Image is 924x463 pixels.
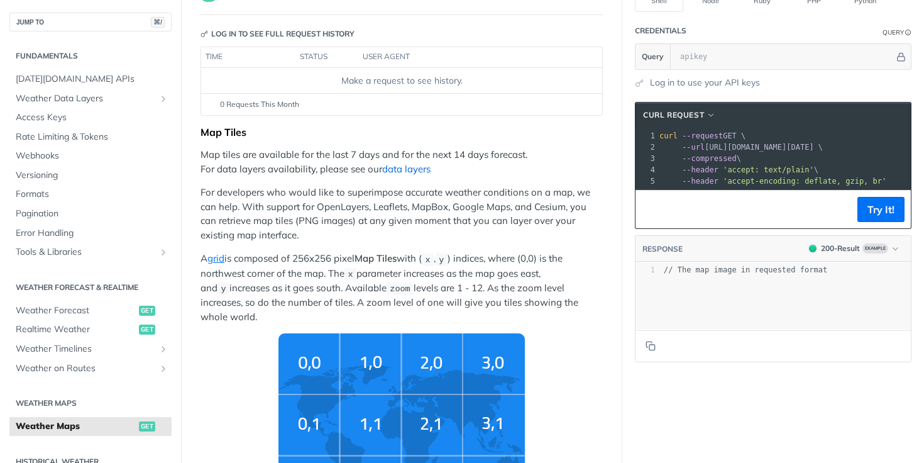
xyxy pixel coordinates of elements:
[643,109,704,121] span: cURL Request
[382,163,431,175] a: data layers
[9,340,172,359] a: Weather TimelinesShow subpages for Weather Timelines
[348,270,353,279] span: x
[9,359,172,378] a: Weather on RoutesShow subpages for Weather on Routes
[682,165,718,174] span: --header
[16,73,168,86] span: [DATE][DOMAIN_NAME] APIs
[9,417,172,436] a: Weather Mapsget
[201,28,355,40] div: Log in to see full request history
[221,284,226,294] span: y
[16,227,168,240] span: Error Handling
[295,47,358,67] th: status
[659,165,818,174] span: \
[358,47,577,67] th: user agent
[16,323,136,336] span: Realtime Weather
[635,153,657,164] div: 3
[674,44,894,69] input: apikey
[9,282,172,293] h2: Weather Forecast & realtime
[9,185,172,204] a: Formats
[723,165,814,174] span: 'accept: text/plain'
[139,421,155,432] span: get
[139,306,155,316] span: get
[220,99,299,110] span: 0 Requests This Month
[635,25,686,36] div: Credentials
[439,255,444,264] span: y
[9,166,172,185] a: Versioning
[659,131,678,140] span: curl
[635,265,655,276] div: 1
[809,245,817,252] span: 200
[642,200,659,219] button: Copy to clipboard
[355,252,397,264] strong: Map Tiles
[9,398,172,409] h2: Weather Maps
[425,255,430,264] span: x
[9,243,172,262] a: Tools & LibrariesShow subpages for Tools & Libraries
[16,362,155,375] span: Weather on Routes
[16,131,168,143] span: Rate Limiting & Tokens
[682,131,723,140] span: --request
[16,343,155,355] span: Weather Timelines
[16,92,155,105] span: Weather Data Layers
[659,154,741,163] span: \
[905,30,911,36] i: Information
[9,320,172,339] a: Realtime Weatherget
[201,252,603,324] p: A is composed of 256x256 pixel with ( , ) indices, where (0,0) is the northwest corner of the map...
[390,284,410,294] span: zoom
[16,169,168,182] span: Versioning
[635,142,657,153] div: 2
[206,74,597,87] div: Make a request to see history.
[723,177,886,186] span: 'accept-encoding: deflate, gzip, br'
[201,148,603,176] p: Map tiles are available for the last 7 days and for the next 14 days forecast. For data layers av...
[16,208,168,220] span: Pagination
[16,420,136,433] span: Weather Maps
[682,177,718,186] span: --header
[642,337,659,355] button: Copy to clipboard
[158,94,168,104] button: Show subpages for Weather Data Layers
[158,344,168,354] button: Show subpages for Weather Timelines
[682,154,737,163] span: --compressed
[201,126,603,138] div: Map Tiles
[635,164,657,176] div: 4
[9,50,172,62] h2: Fundamentals
[158,247,168,257] button: Show subpages for Tools & Libraries
[857,197,905,222] button: Try It!
[151,17,165,28] span: ⌘/
[635,130,657,142] div: 1
[9,128,172,147] a: Rate Limiting & Tokens
[862,243,888,254] span: Example
[16,188,168,201] span: Formats
[9,147,172,165] a: Webhooks
[821,243,860,254] div: 200 - Result
[9,70,172,89] a: [DATE][DOMAIN_NAME] APIs
[158,364,168,374] button: Show subpages for Weather on Routes
[883,28,904,37] div: Query
[635,44,671,69] button: Query
[16,304,136,317] span: Weather Forecast
[650,76,760,89] a: Log in to use your API keys
[9,89,172,108] a: Weather Data LayersShow subpages for Weather Data Layers
[803,242,905,255] button: 200200-ResultExample
[16,150,168,162] span: Webhooks
[642,51,664,62] span: Query
[16,111,168,124] span: Access Keys
[664,265,827,274] span: // The map image in requested format
[659,143,823,152] span: [URL][DOMAIN_NAME][DATE] \
[9,13,172,31] button: JUMP TO⌘/
[9,224,172,243] a: Error Handling
[642,243,683,255] button: RESPONSE
[9,108,172,127] a: Access Keys
[201,186,603,242] p: For developers who would like to superimpose accurate weather conditions on a map, we can help. W...
[139,325,155,335] span: get
[9,204,172,223] a: Pagination
[9,301,172,320] a: Weather Forecastget
[635,176,657,187] div: 5
[639,109,720,121] button: cURL Request
[894,50,908,63] button: Hide
[201,47,295,67] th: time
[682,143,705,152] span: --url
[883,28,911,37] div: QueryInformation
[16,246,155,259] span: Tools & Libraries
[659,131,745,140] span: GET \
[201,30,208,38] svg: Key
[207,252,224,264] a: grid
